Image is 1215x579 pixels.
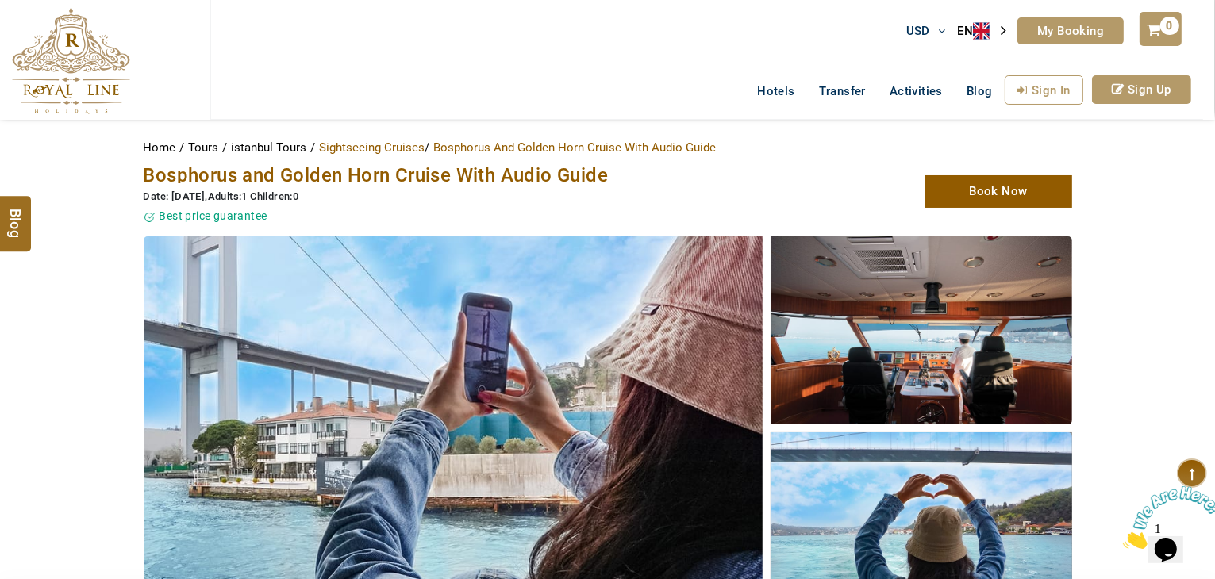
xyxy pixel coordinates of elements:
li: Sightseeing Cruises [320,136,430,159]
img: The Royal Line Holidays [12,7,130,114]
span: Blog [967,84,993,98]
a: Activities [878,75,955,107]
span: USD [906,24,930,38]
span: Best price guarantee [160,209,267,222]
a: Home [144,140,180,155]
a: Sign In [1005,75,1083,105]
span: 0 [1160,17,1179,35]
iframe: chat widget [1117,480,1215,555]
a: Blog [955,75,1005,107]
li: Bosphorus And Golden Horn Cruise With Audio Guide [434,136,717,159]
a: Transfer [807,75,878,107]
span: Children:0 [250,190,298,202]
span: Date: [DATE] [144,190,206,202]
span: Blog [6,208,26,221]
a: EN [957,19,1017,43]
span: 1 [6,6,13,20]
a: Book Now [925,175,1072,208]
div: Language [957,19,1017,43]
a: istanbul Tours [232,140,311,155]
span: Adults:1 [208,190,248,202]
a: My Booking [1017,17,1124,44]
aside: Language selected: English [957,19,1017,43]
a: Tours [189,140,223,155]
a: Sign Up [1092,75,1191,104]
div: , [144,190,755,205]
a: Hotels [745,75,806,107]
img: Chat attention grabber [6,6,105,69]
a: 0 [1140,12,1181,46]
img: Bosphorus and Golden Horn Cruise With Audio Guide [771,236,1072,424]
span: Bosphorus and Golden Horn Cruise With Audio Guide [144,164,609,186]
